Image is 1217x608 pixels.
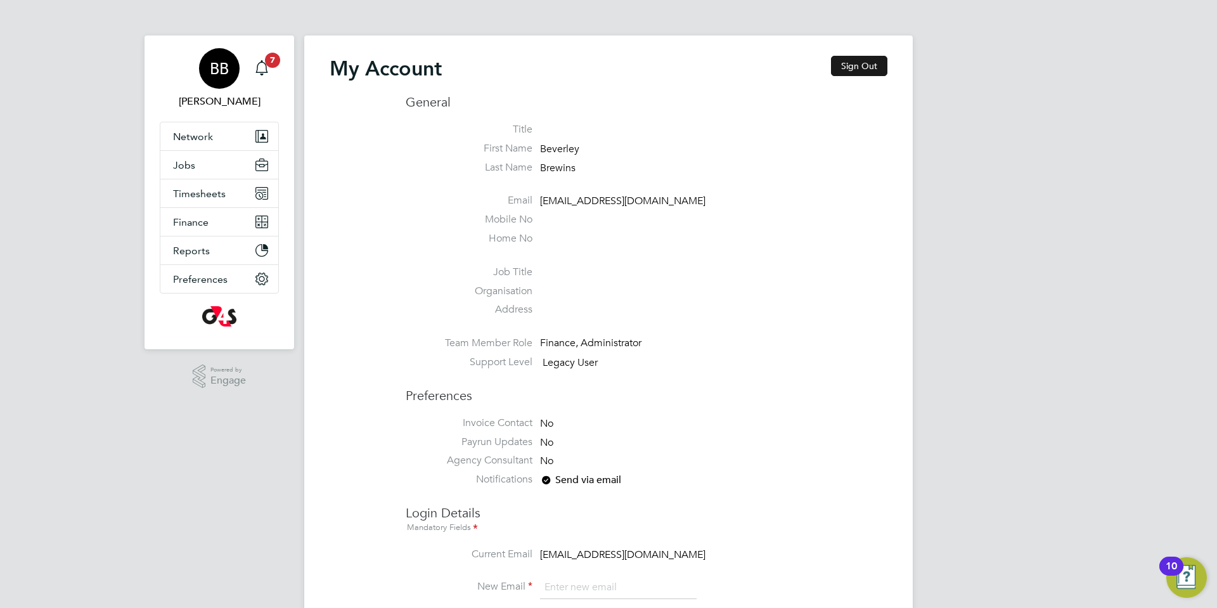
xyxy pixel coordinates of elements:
[1166,566,1177,583] div: 10
[406,266,532,279] label: Job Title
[406,194,532,207] label: Email
[406,232,532,245] label: Home No
[540,455,553,468] span: No
[406,580,532,593] label: New Email
[540,436,553,449] span: No
[406,213,532,226] label: Mobile No
[173,188,226,200] span: Timesheets
[249,48,274,89] a: 7
[406,473,532,486] label: Notifications
[160,151,278,179] button: Jobs
[210,60,229,77] span: BB
[406,521,887,535] div: Mandatory Fields
[406,375,887,404] h3: Preferences
[540,143,579,155] span: Beverley
[406,492,887,535] h3: Login Details
[540,576,697,599] input: Enter new email
[173,131,213,143] span: Network
[406,356,532,369] label: Support Level
[406,94,887,110] h3: General
[210,375,246,386] span: Engage
[540,417,553,430] span: No
[406,548,532,561] label: Current Email
[406,454,532,467] label: Agency Consultant
[406,337,532,350] label: Team Member Role
[540,195,705,208] span: [EMAIL_ADDRESS][DOMAIN_NAME]
[406,161,532,174] label: Last Name
[406,285,532,298] label: Organisation
[145,36,294,349] nav: Main navigation
[406,417,532,430] label: Invoice Contact
[173,245,210,257] span: Reports
[160,208,278,236] button: Finance
[406,142,532,155] label: First Name
[160,265,278,293] button: Preferences
[540,548,705,561] span: [EMAIL_ADDRESS][DOMAIN_NAME]
[173,159,195,171] span: Jobs
[173,273,228,285] span: Preferences
[173,216,209,228] span: Finance
[202,306,236,327] img: g4s-logo-retina.png
[160,179,278,207] button: Timesheets
[160,236,278,264] button: Reports
[543,356,598,369] span: Legacy User
[265,53,280,68] span: 7
[160,306,279,327] a: Go to home page
[831,56,887,76] button: Sign Out
[160,122,278,150] button: Network
[540,337,660,350] div: Finance, Administrator
[540,474,621,486] span: Send via email
[160,94,279,109] span: Beverley Brewins
[540,162,576,174] span: Brewins
[406,123,532,136] label: Title
[330,56,442,81] h2: My Account
[210,365,246,375] span: Powered by
[193,365,247,389] a: Powered byEngage
[406,436,532,449] label: Payrun Updates
[1166,557,1207,598] button: Open Resource Center, 10 new notifications
[406,303,532,316] label: Address
[160,48,279,109] a: BB[PERSON_NAME]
